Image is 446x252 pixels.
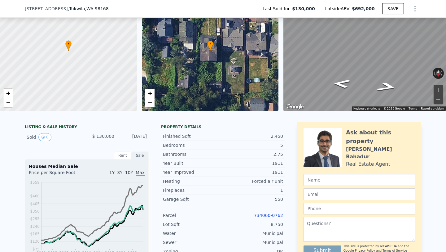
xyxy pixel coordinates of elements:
div: Sewer [163,239,223,245]
tspan: $350 [30,209,40,214]
button: Reset the view [436,68,440,79]
span: Max [136,170,145,176]
a: Open this area in Google Maps (opens a new window) [285,103,305,111]
a: Zoom in [145,89,155,98]
div: Fireplaces [163,187,223,193]
div: Forced air unit [223,178,283,184]
div: Water [163,230,223,236]
div: • [65,40,72,51]
div: Ask about this property [346,128,415,146]
div: Heating [163,178,223,184]
div: LISTING & SALE HISTORY [25,124,149,131]
button: Rotate counterclockwise [433,68,436,79]
span: , Tukwila [68,6,109,12]
div: 1911 [223,160,283,166]
div: Property details [161,124,285,129]
span: • [207,41,213,47]
a: Report a problem [421,107,444,110]
button: Zoom out [434,95,443,104]
span: • [65,41,72,47]
span: [STREET_ADDRESS] [25,6,68,12]
span: 1Y [109,170,115,175]
div: 5 [223,142,283,148]
input: Email [304,188,415,200]
div: Lot Sqft [163,221,223,227]
span: $692,000 [352,6,375,11]
tspan: $405 [30,202,40,206]
div: • [207,40,213,51]
span: + [6,89,10,97]
div: Municipal [223,230,283,236]
span: Last Sold for [263,6,292,12]
div: 8,750 [223,221,283,227]
div: Parcel [163,212,223,218]
a: Zoom out [3,98,13,107]
div: 2,450 [223,133,283,139]
input: Phone [304,203,415,214]
a: 734060-0762 [254,213,283,218]
span: $ 130,000 [92,134,114,139]
div: Finished Sqft [163,133,223,139]
div: Bedrooms [163,142,223,148]
span: 10Y [125,170,133,175]
div: [PERSON_NAME] Bahadur [346,146,415,160]
span: , WA 98168 [85,6,109,11]
div: 1911 [223,169,283,175]
div: 1 [223,187,283,193]
tspan: $75 [33,247,40,251]
div: 2.75 [223,151,283,157]
div: Municipal [223,239,283,245]
div: Houses Median Sale [29,163,145,169]
button: Zoom in [434,85,443,95]
div: 550 [223,196,283,202]
input: Name [304,174,415,186]
tspan: $240 [30,224,40,229]
button: SAVE [382,3,404,14]
path: Go West, S 128th St [368,80,406,94]
tspan: $559 [30,180,40,185]
button: Rotate clockwise [441,68,444,79]
span: + [148,89,152,97]
div: Garage Sqft [163,196,223,202]
a: Zoom in [3,89,13,98]
img: Google [285,103,305,111]
div: Year Improved [163,169,223,175]
span: 3Y [117,170,122,175]
span: − [148,99,152,106]
button: Show Options [409,2,421,15]
span: $130,000 [292,6,315,12]
a: Terms (opens in new tab) [409,107,417,110]
span: Lotside ARV [325,6,352,12]
div: [DATE] [119,133,147,141]
path: Go East, S 128th St [325,77,358,90]
div: Sale [131,151,149,160]
span: − [6,99,10,106]
div: Bathrooms [163,151,223,157]
button: View historical data [38,133,51,141]
tspan: $185 [30,232,40,236]
tspan: $130 [30,239,40,244]
div: Sold [27,133,82,141]
button: Keyboard shortcuts [353,106,380,111]
tspan: $295 [30,217,40,221]
a: Zoom out [145,98,155,107]
span: © 2025 Google [384,107,405,110]
div: Rent [114,151,131,160]
div: Price per Square Foot [29,169,87,179]
div: Year Built [163,160,223,166]
div: Real Estate Agent [346,160,390,168]
tspan: $460 [30,194,40,198]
